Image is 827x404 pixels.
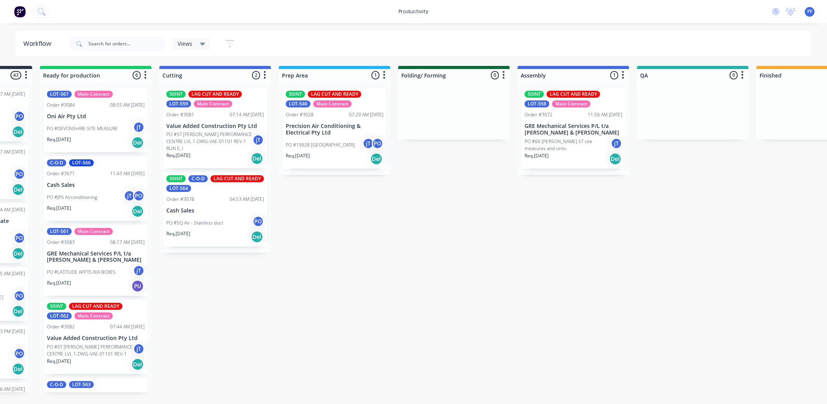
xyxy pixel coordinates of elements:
[14,348,25,359] div: PO
[47,280,71,287] p: Req. [DATE]
[47,91,72,98] div: LOT-567
[74,228,113,235] div: Main Contract
[47,344,133,357] p: PO #ST [PERSON_NAME] PERFORMANCE CENTRE LVL 1-DWG-VAE-01101 REV-1
[47,323,75,330] div: Order #3082
[166,123,264,129] p: Value Added Construction Pty Ltd
[47,312,72,319] div: LOT-562
[166,219,223,226] p: PO #SQ Air - Stainless duct
[133,121,145,133] div: jT
[525,91,544,98] div: 50INT
[44,88,148,152] div: LOT-567Main ContractOrder #308408:55 AM [DATE]Oni Air Pty LtdPO #DEVONSHIRE SITE MEASUREjTReq.[DA...
[44,156,148,221] div: C-O-DLOT-566Order #307111:43 AM [DATE]Cash SalesPO #JPS AirconditioningjTPOReq.[DATE]Del
[166,185,191,192] div: LOT-564
[12,305,24,318] div: Del
[131,136,144,149] div: Del
[110,102,145,109] div: 08:55 AM [DATE]
[372,138,383,149] div: PO
[12,126,24,138] div: Del
[286,91,305,98] div: 50INT
[47,392,75,399] div: Order #3077
[47,228,72,235] div: LOT-561
[609,153,622,165] div: Del
[44,225,148,296] div: LOT-561Main ContractOrder #308308:17 AM [DATE]GRE Mechanical Services P/L t/a [PERSON_NAME] & [PE...
[807,8,812,15] span: PF
[110,239,145,246] div: 08:17 AM [DATE]
[47,250,145,264] p: GRE Mechanical Services P/L t/a [PERSON_NAME] & [PERSON_NAME]
[230,111,264,118] div: 07:14 AM [DATE]
[525,123,622,136] p: GRE Mechanical Services P/L t/a [PERSON_NAME] & [PERSON_NAME]
[166,196,194,203] div: Order #3078
[395,6,432,17] div: productivity
[525,138,611,152] p: PO #60 [PERSON_NAME] ST site measures and units
[166,152,190,159] p: Req. [DATE]
[88,36,165,52] input: Search for orders...
[194,100,232,107] div: Main Contract
[166,175,186,182] div: 50INT
[12,363,24,375] div: Del
[166,100,191,107] div: LOT-559
[370,153,383,165] div: Del
[363,138,374,149] div: jT
[166,230,190,237] p: Req. [DATE]
[47,170,75,177] div: Order #3071
[283,88,387,169] div: 50INTLAG CUT AND READYLOT-546Main ContractOrder #302807:29 AM [DATE]Precision Air Conditioning & ...
[286,123,383,136] p: Precision Air Conditioning & Electrical Pty Ltd
[47,159,66,166] div: C-O-D
[124,190,135,202] div: jT
[252,216,264,227] div: PO
[286,111,314,118] div: Order #3028
[47,102,75,109] div: Order #3084
[14,168,25,180] div: PO
[110,323,145,330] div: 07:44 AM [DATE]
[47,205,71,212] p: Req. [DATE]
[525,111,552,118] div: Order #3072
[178,40,192,48] span: Views
[131,205,144,218] div: Del
[547,91,600,98] div: LAG CUT AND READY
[230,196,264,203] div: 04:53 AM [DATE]
[74,91,113,98] div: Main Contract
[133,343,145,355] div: jT
[131,358,144,371] div: Del
[47,269,116,276] p: PO #LATITUDE APPTS R/A BOXES
[133,190,145,202] div: PO
[252,134,264,146] div: jT
[188,91,242,98] div: LAG CUT AND READY
[251,231,263,243] div: Del
[588,111,622,118] div: 11:56 AM [DATE]
[521,88,625,169] div: 50INTLAG CUT AND READYLOT-558Main ContractOrder #307211:56 AM [DATE]GRE Mechanical Services P/L t...
[14,232,25,244] div: PO
[69,303,123,310] div: LAG CUT AND READY
[47,335,145,342] p: Value Added Construction Pty Ltd
[163,88,267,168] div: 50INTLAG CUT AND READYLOT-559Main ContractOrder #308107:14 AM [DATE]Value Added Construction Pty ...
[166,207,264,214] p: Cash Sales
[286,142,355,148] p: PO #19928 [GEOGRAPHIC_DATA]
[131,280,144,292] div: PU
[47,303,66,310] div: 50INT
[14,290,25,302] div: PO
[251,152,263,165] div: Del
[47,194,97,201] p: PO #JPS Airconditioning
[47,239,75,246] div: Order #3083
[133,265,145,276] div: jT
[47,125,118,132] p: PO #DEVONSHIRE SITE MEASURE
[211,175,264,182] div: LAG CUT AND READY
[47,182,145,188] p: Cash Sales
[286,152,310,159] p: Req. [DATE]
[74,312,113,319] div: Main Contract
[166,131,252,152] p: PO #ST [PERSON_NAME] PERFORMANCE CENTRE LVL 1-DWG-VAE-01101 REV-1 RUN E, I
[12,247,24,260] div: Del
[69,159,94,166] div: LOT-566
[47,358,71,365] p: Req. [DATE]
[14,110,25,122] div: PO
[47,136,71,143] p: Req. [DATE]
[69,381,94,388] div: LOT-563
[14,6,26,17] img: Factory
[525,100,549,107] div: LOT-558
[349,111,383,118] div: 07:29 AM [DATE]
[286,100,311,107] div: LOT-546
[44,300,148,374] div: 50INTLAG CUT AND READYLOT-562Main ContractOrder #308207:44 AM [DATE]Value Added Construction Pty ...
[188,175,208,182] div: C-O-D
[110,392,145,399] div: 04:38 AM [DATE]
[110,170,145,177] div: 11:43 AM [DATE]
